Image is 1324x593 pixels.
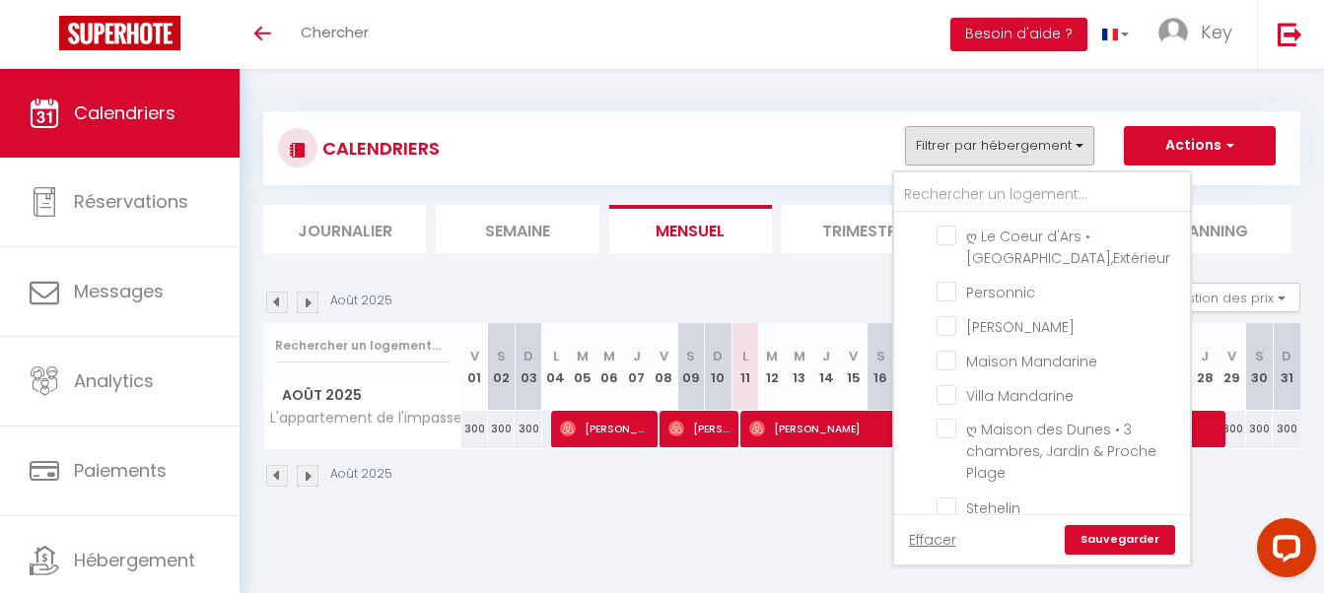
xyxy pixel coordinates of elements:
abbr: J [633,347,641,365]
li: Trimestre [782,205,944,253]
div: 300 [1219,411,1245,447]
th: 11 [732,323,758,411]
th: 09 [677,323,704,411]
th: 04 [542,323,569,411]
abbr: V [1227,347,1236,365]
th: 02 [488,323,515,411]
span: [PERSON_NAME] [560,410,649,447]
th: 10 [705,323,732,411]
button: Actions [1124,126,1276,165]
span: ღ Maison des Dunes • 3 chambres, Jardin & Proche Plage [966,420,1156,483]
th: 01 [461,323,488,411]
input: Rechercher un logement... [275,328,450,363]
span: Hébergement [74,548,195,572]
span: Messages [74,279,164,303]
th: 15 [840,323,867,411]
abbr: S [497,347,506,365]
span: L'appartement de l'impasse [267,411,462,426]
div: 300 [1246,411,1273,447]
span: Août 2025 [264,381,460,410]
span: [PERSON_NAME] [749,410,891,447]
abbr: J [822,347,830,365]
img: logout [1278,22,1302,46]
abbr: L [553,347,559,365]
li: Journalier [263,205,426,253]
th: 28 [1192,323,1219,411]
li: Semaine [436,205,598,253]
th: 29 [1219,323,1245,411]
th: 12 [758,323,785,411]
span: [PERSON_NAME] [668,410,731,447]
div: 300 [515,411,541,447]
span: Chercher [301,22,369,42]
button: Besoin d'aide ? [950,18,1087,51]
th: 13 [786,323,812,411]
p: Août 2025 [330,465,392,484]
div: 300 [461,411,488,447]
th: 31 [1273,323,1300,411]
th: 03 [515,323,541,411]
li: Mensuel [609,205,772,253]
th: 14 [812,323,839,411]
abbr: S [876,347,885,365]
button: Gestion des prix [1153,283,1300,312]
span: Analytics [74,368,154,393]
abbr: M [577,347,589,365]
li: Planning [1128,205,1290,253]
th: 07 [623,323,650,411]
span: Réservations [74,189,188,214]
abbr: J [1201,347,1209,365]
iframe: LiveChat chat widget [1241,510,1324,593]
div: Filtrer par hébergement [892,170,1192,566]
abbr: L [742,347,748,365]
abbr: D [523,347,533,365]
th: 06 [596,323,623,411]
abbr: D [1282,347,1291,365]
span: ღ Le Refuge De Ré •Spacieux, Jardin, Proche Plage & Wifi [966,171,1165,213]
abbr: M [603,347,615,365]
abbr: M [766,347,778,365]
a: Effacer [909,529,956,551]
abbr: D [713,347,723,365]
img: Super Booking [59,16,180,50]
th: 30 [1246,323,1273,411]
span: Key [1201,20,1232,44]
abbr: V [470,347,479,365]
p: Août 2025 [330,292,392,310]
span: Calendriers [74,100,175,125]
button: Filtrer par hébergement [905,126,1094,165]
div: 300 [1273,411,1300,447]
input: Rechercher un logement... [894,177,1190,213]
abbr: V [660,347,668,365]
abbr: M [794,347,805,365]
span: ღ Le Coeur d'Ars • [GEOGRAPHIC_DATA],Extérieur [966,227,1170,268]
th: 05 [569,323,595,411]
th: 16 [867,323,893,411]
div: 300 [488,411,515,447]
span: Paiements [74,458,167,483]
th: 08 [651,323,677,411]
abbr: S [1255,347,1264,365]
abbr: V [849,347,858,365]
img: ... [1158,18,1188,47]
abbr: S [686,347,695,365]
h3: CALENDRIERS [317,126,440,170]
span: Personnic [966,283,1035,302]
a: Sauvegarder [1065,525,1175,555]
